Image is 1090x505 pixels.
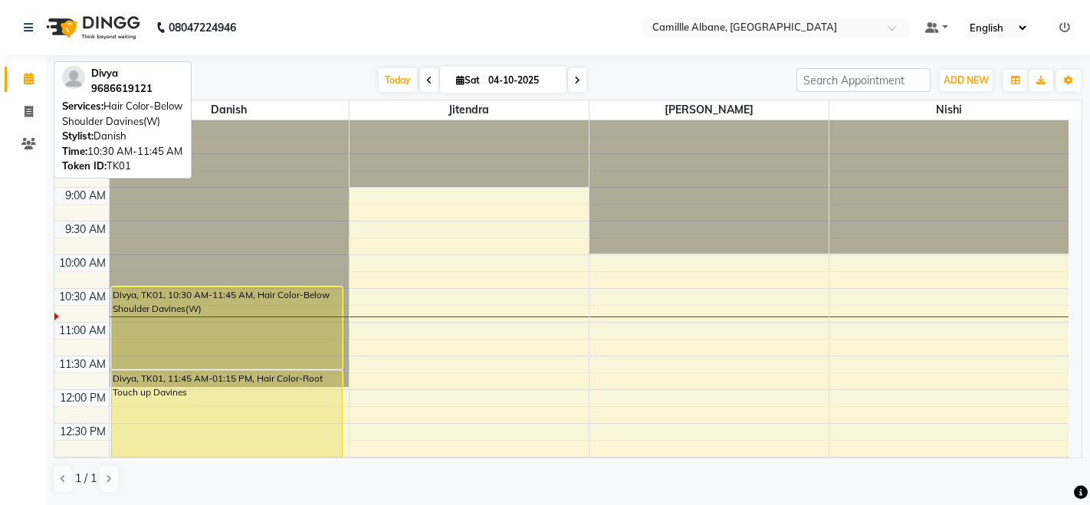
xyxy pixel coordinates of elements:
div: TK01 [62,159,183,174]
span: Today [379,68,417,92]
input: 2025-10-04 [484,69,560,92]
img: profile [62,66,85,89]
span: [PERSON_NAME] [589,100,829,120]
div: 11:00 AM [56,323,109,339]
span: Time: [62,145,87,157]
div: Divya, TK01, 10:30 AM-11:45 AM, Hair Color-Below Shoulder Davines(W) [112,287,342,369]
div: 11:30 AM [56,356,109,372]
div: 10:30 AM [56,289,109,305]
span: Divya [91,67,118,79]
div: 9:30 AM [62,221,109,238]
button: ADD NEW [940,70,993,91]
div: 12:00 PM [57,390,109,406]
b: 08047224946 [169,6,236,49]
div: Divya, TK01, 11:45 AM-01:15 PM, Hair Color-Root Touch up Davines [112,371,342,468]
span: Jitendra [350,100,589,120]
div: 9686619121 [91,81,153,97]
span: 1 / 1 [75,471,97,487]
input: Search Appointment [796,68,931,92]
div: 10:30 AM-11:45 AM [62,144,183,159]
span: Sat [452,74,484,86]
span: ADD NEW [944,74,989,86]
span: Services: [62,100,103,112]
span: Nishi [829,100,1069,120]
div: Danish [62,129,183,144]
span: Token ID: [62,159,107,172]
div: 9:00 AM [62,188,109,204]
img: logo [39,6,144,49]
div: 10:00 AM [56,255,109,271]
span: Stylist: [62,130,94,142]
div: 12:30 PM [57,424,109,440]
span: Hair Color-Below Shoulder Davines(W) [62,100,182,127]
span: Danish [110,100,349,120]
